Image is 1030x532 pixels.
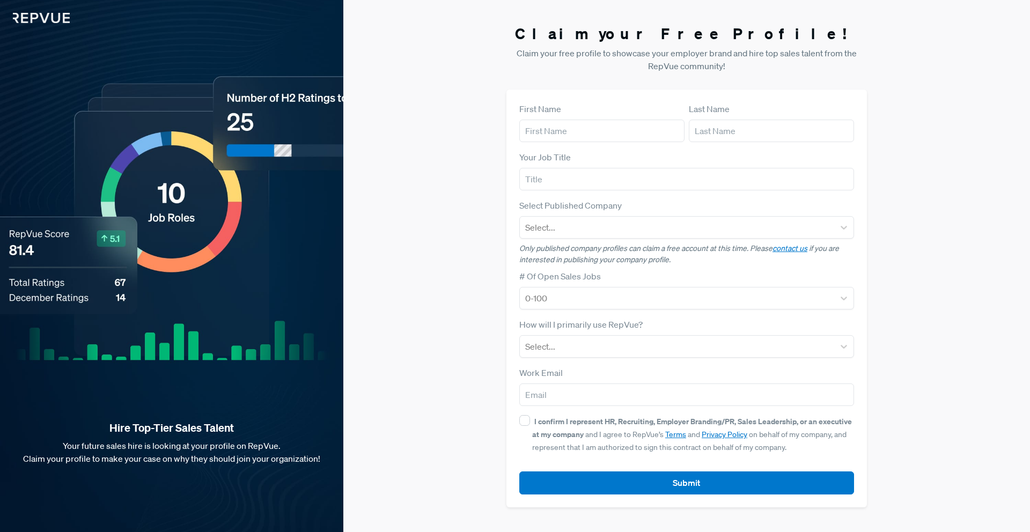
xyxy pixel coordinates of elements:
h3: Claim your Free Profile! [506,25,867,43]
p: Only published company profiles can claim a free account at this time. Please if you are interest... [519,243,854,265]
input: Last Name [689,120,854,142]
label: First Name [519,102,561,115]
input: Email [519,383,854,406]
p: Claim your free profile to showcase your employer brand and hire top sales talent from the RepVue... [506,47,867,72]
a: Terms [665,430,686,439]
a: contact us [772,243,807,253]
label: Last Name [689,102,730,115]
span: and I agree to RepVue’s and on behalf of my company, and represent that I am authorized to sign t... [532,417,852,452]
strong: Hire Top-Tier Sales Talent [17,421,326,435]
label: Work Email [519,366,563,379]
input: Title [519,168,854,190]
label: Your Job Title [519,151,571,164]
strong: I confirm I represent HR, Recruiting, Employer Branding/PR, Sales Leadership, or an executive at ... [532,416,852,439]
button: Submit [519,471,854,494]
label: # Of Open Sales Jobs [519,270,601,283]
label: How will I primarily use RepVue? [519,318,643,331]
p: Your future sales hire is looking at your profile on RepVue. Claim your profile to make your case... [17,439,326,465]
input: First Name [519,120,685,142]
label: Select Published Company [519,199,622,212]
a: Privacy Policy [702,430,747,439]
